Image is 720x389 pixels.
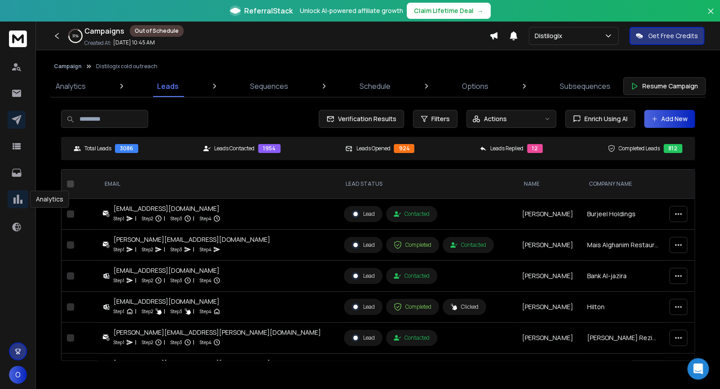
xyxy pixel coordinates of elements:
[142,338,153,347] p: Step 2
[164,307,165,316] p: |
[50,75,91,97] a: Analytics
[450,241,486,249] div: Contacted
[687,358,709,380] div: Open Intercom Messenger
[517,354,581,385] td: [PERSON_NAME]
[193,276,194,285] p: |
[319,110,404,128] button: Verification Results
[142,276,153,285] p: Step 2
[142,307,153,316] p: Step 2
[84,39,111,47] p: Created At:
[130,25,184,37] div: Out of Schedule
[171,307,182,316] p: Step 3
[490,145,523,152] p: Leads Replied
[200,214,211,223] p: Step 4
[245,75,294,97] a: Sequences
[356,145,390,152] p: Leads Opened
[114,214,124,223] p: Step 1
[334,114,396,123] span: Verification Results
[663,144,682,153] div: 812
[517,170,581,199] th: NAME
[394,210,430,218] div: Contacted
[581,114,628,123] span: Enrich Using AI
[114,307,124,316] p: Step 1
[462,81,488,92] p: Options
[394,241,431,249] div: Completed
[171,276,182,285] p: Step 3
[258,144,281,153] div: 1954
[394,303,431,311] div: Completed
[338,170,517,199] th: LEAD STATUS
[164,245,165,254] p: |
[623,77,706,95] button: Resume Campaign
[517,261,581,292] td: [PERSON_NAME]
[244,5,293,16] span: ReferralStack
[354,75,396,97] a: Schedule
[142,214,153,223] p: Step 2
[581,323,664,354] td: [PERSON_NAME] Rezidor Hotel Group
[115,144,138,153] div: 3086
[96,63,158,70] p: Distilogix cold outreach
[135,214,136,223] p: |
[705,5,716,27] button: Close banner
[72,33,79,39] p: 31 %
[351,334,375,342] div: Lead
[300,6,403,15] p: Unlock AI-powered affiliate growth
[413,110,457,128] button: Filters
[351,241,375,249] div: Lead
[84,145,111,152] p: Total Leads
[54,63,82,70] button: Campaign
[527,144,543,153] div: 12
[477,6,483,15] span: →
[560,81,610,92] p: Subsequences
[581,261,664,292] td: Bank Al-jazira
[135,338,136,347] p: |
[152,75,184,97] a: Leads
[431,114,450,123] span: Filters
[142,245,153,254] p: Step 2
[581,170,664,199] th: Company Name
[250,81,288,92] p: Sequences
[114,359,270,368] div: [PERSON_NAME][EMAIL_ADDRESS][DOMAIN_NAME]
[135,307,136,316] p: |
[114,338,124,347] p: Step 1
[484,114,507,123] p: Actions
[554,75,616,97] a: Subsequences
[629,27,704,45] button: Get Free Credits
[581,199,664,230] td: Burjeel Holdings
[164,214,165,223] p: |
[97,170,338,199] th: EMAIL
[193,307,194,316] p: |
[351,303,375,311] div: Lead
[114,235,270,244] div: [PERSON_NAME][EMAIL_ADDRESS][DOMAIN_NAME]
[9,366,27,384] button: O
[407,3,491,19] button: Claim Lifetime Deal→
[565,110,635,128] button: Enrich Using AI
[164,276,165,285] p: |
[164,338,165,347] p: |
[581,292,664,323] td: Hilton
[114,297,220,306] div: [EMAIL_ADDRESS][DOMAIN_NAME]
[114,204,220,213] div: [EMAIL_ADDRESS][DOMAIN_NAME]
[648,31,698,40] p: Get Free Credits
[135,276,136,285] p: |
[351,210,375,218] div: Lead
[200,338,211,347] p: Step 4
[619,145,660,152] p: Completed Leads
[360,81,391,92] p: Schedule
[135,245,136,254] p: |
[394,144,414,153] div: 924
[114,266,220,275] div: [EMAIL_ADDRESS][DOMAIN_NAME]
[644,110,695,128] button: Add New
[581,354,664,385] td: Alshaya Group
[581,230,664,261] td: Mais Alghanim Restaurant
[113,39,155,46] p: [DATE] 10:45 AM
[84,26,124,36] h1: Campaigns
[193,338,194,347] p: |
[114,276,124,285] p: Step 1
[457,75,494,97] a: Options
[517,292,581,323] td: [PERSON_NAME]
[193,214,194,223] p: |
[450,303,479,310] div: Clicked
[200,307,211,316] p: Step 4
[394,272,430,280] div: Contacted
